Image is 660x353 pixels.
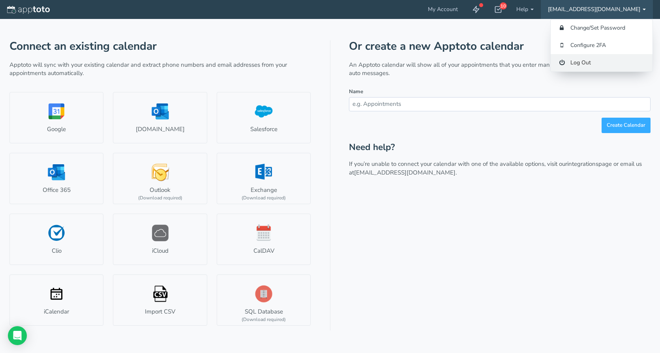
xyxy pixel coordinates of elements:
[500,2,507,9] div: 10
[567,160,598,168] a: integrations
[8,326,27,345] div: Open Intercom Messenger
[113,214,207,265] a: iCloud
[9,92,103,143] a: Google
[349,88,363,96] label: Name
[551,37,652,54] a: Configure 2FA
[217,274,311,326] a: SQL Database
[7,6,50,14] img: logo-apptoto--white.svg
[349,97,651,111] input: e.g. Appointments
[138,195,182,201] div: (Download required)
[9,61,311,78] p: Apptoto will sync with your existing calendar and extract phone numbers and email addresses from ...
[349,61,651,78] p: An Apptoto calendar will show all of your appointments that you enter manually and will also allo...
[242,316,286,323] div: (Download required)
[9,40,311,53] h1: Connect an existing calendar
[551,54,652,71] a: Log Out
[217,214,311,265] a: CalDAV
[217,92,311,143] a: Salesforce
[242,195,286,201] div: (Download required)
[217,153,311,204] a: Exchange
[354,169,457,176] a: [EMAIL_ADDRESS][DOMAIN_NAME].
[349,143,651,152] h2: Need help?
[9,214,103,265] a: Clio
[602,118,651,133] button: Create Calendar
[349,40,651,53] h1: Or create a new Apptoto calendar
[9,153,103,204] a: Office 365
[113,274,207,326] a: Import CSV
[113,92,207,143] a: [DOMAIN_NAME]
[349,160,651,177] p: If you’re unable to connect your calendar with one of the available options, visit our page or em...
[9,274,103,326] a: iCalendar
[113,153,207,204] a: Outlook
[551,19,652,37] a: Change/Set Password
